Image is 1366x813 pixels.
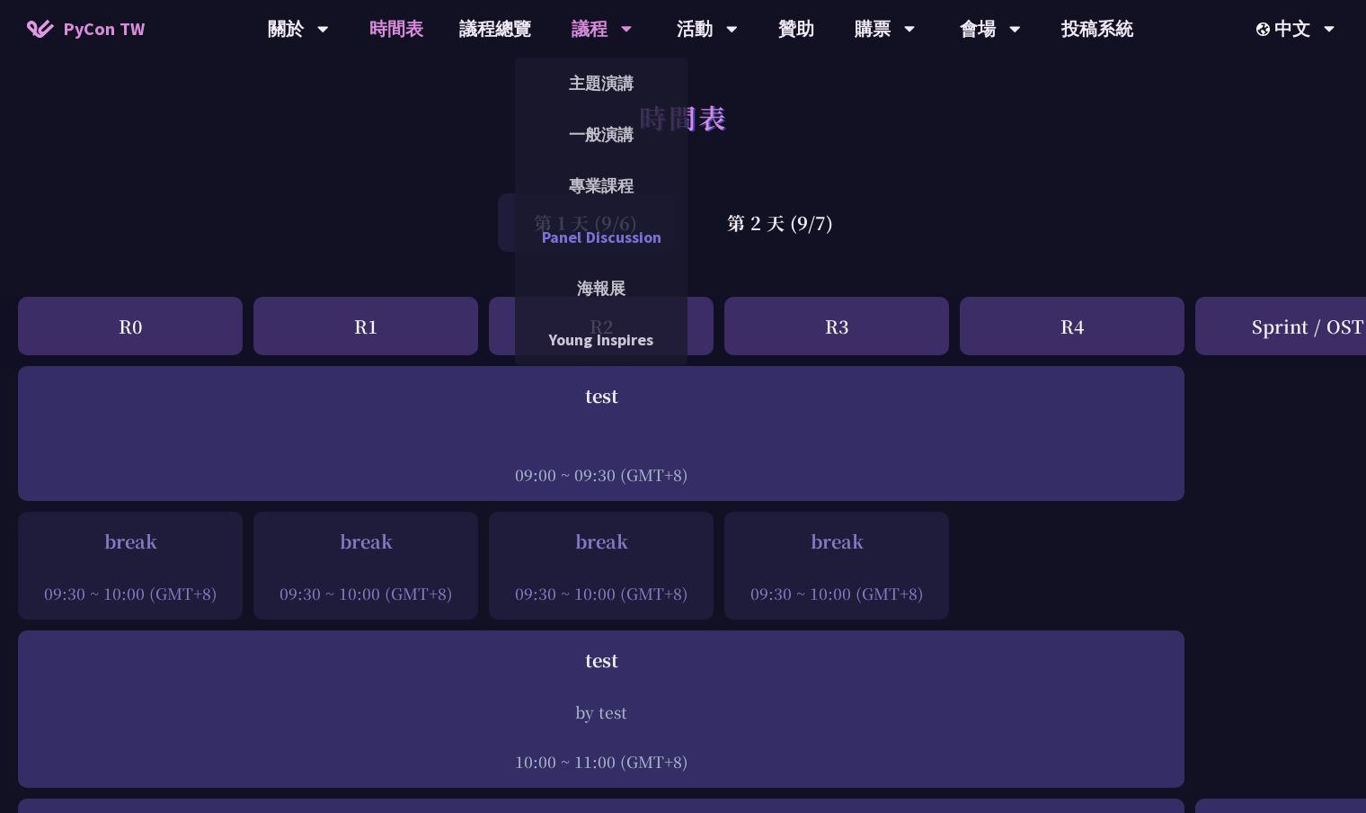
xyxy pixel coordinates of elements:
[27,382,1175,409] div: test
[27,750,1175,773] div: 10:00 ~ 11:00 (GMT+8)
[960,297,1184,355] div: R4
[253,297,478,355] div: R1
[27,701,1175,723] div: by test
[262,582,469,604] div: 09:30 ~ 10:00 (GMT+8)
[63,15,145,42] span: PyCon TW
[515,216,687,258] a: Panel Discussion
[733,528,940,555] div: break
[27,582,234,604] div: 09:30 ~ 10:00 (GMT+8)
[498,582,705,604] div: 09:30 ~ 10:00 (GMT+8)
[724,297,949,355] div: R3
[498,193,673,252] div: 第 1 天 (9/6)
[27,528,234,555] div: break
[27,20,54,38] img: Home icon of PyCon TW 2025
[18,297,243,355] div: R0
[489,297,714,355] div: R2
[27,647,1175,674] div: test
[262,528,469,555] div: break
[9,6,163,51] a: PyCon TW
[515,267,687,309] a: 海報展
[515,165,687,207] a: 專業課程
[515,113,687,156] a: 一般演講
[515,318,687,361] a: Young Inspires
[27,463,1175,486] div: 09:00 ~ 09:30 (GMT+8)
[498,528,705,555] div: break
[1256,22,1274,36] img: Locale Icon
[733,582,940,604] div: 09:30 ~ 10:00 (GMT+8)
[691,193,869,252] div: 第 2 天 (9/7)
[515,62,687,104] a: 主題演講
